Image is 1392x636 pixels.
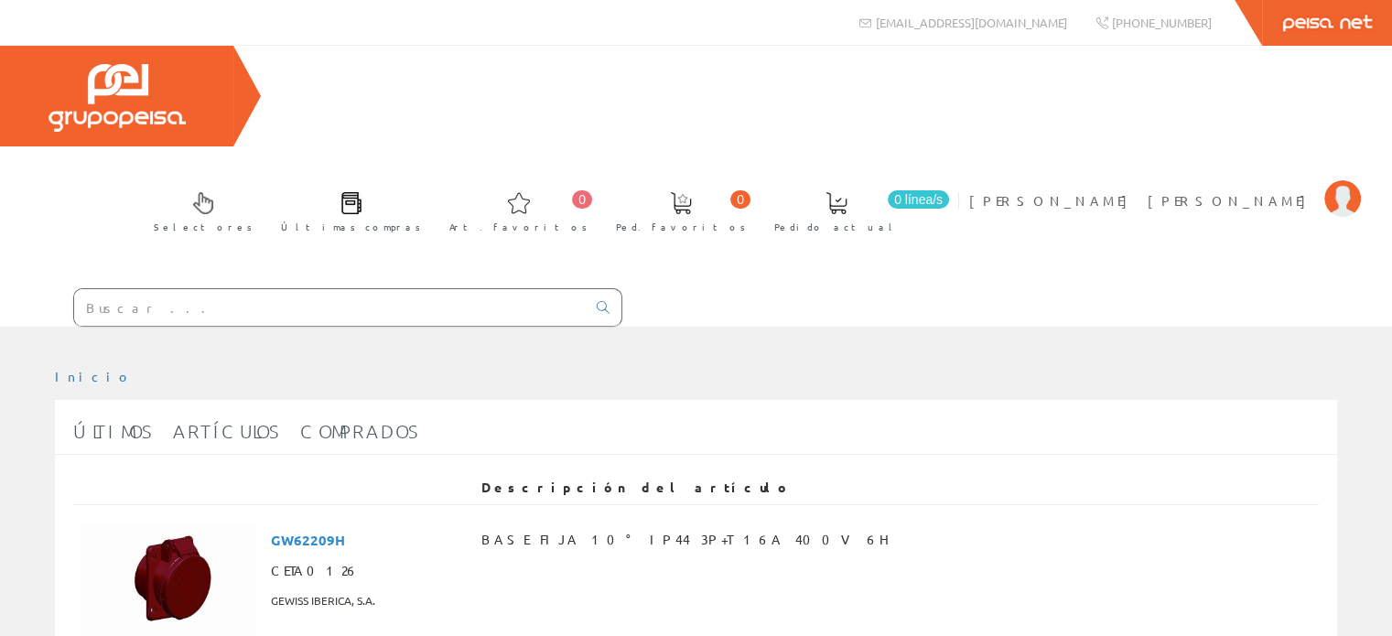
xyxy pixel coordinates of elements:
span: GEWISS IBERICA, S.A. [271,586,375,617]
span: Selectores [154,218,253,236]
span: Ped. favoritos [616,218,746,236]
span: [PHONE_NUMBER] [1112,15,1212,30]
span: [PERSON_NAME] [PERSON_NAME] [969,191,1315,210]
span: Últimas compras [281,218,421,236]
span: 0 [730,190,750,209]
span: 0 [572,190,592,209]
span: Últimos artículos comprados [73,420,421,442]
input: Buscar ... [74,289,586,326]
span: Art. favoritos [449,218,588,236]
a: Selectores [135,177,262,243]
a: Últimas compras [263,177,430,243]
span: Pedido actual [774,218,899,236]
span: BASE FIJA 10° IP44 3P+T 16A 400V 6H [481,523,892,555]
span: 0 línea/s [888,190,949,209]
span: CETA0126 [271,555,360,586]
span: [EMAIL_ADDRESS][DOMAIN_NAME] [876,15,1067,30]
span: GW62209H [271,523,345,555]
th: Descripción del artículo [474,471,1304,504]
a: Inicio [55,368,133,384]
img: Grupo Peisa [49,64,186,132]
a: [PERSON_NAME] [PERSON_NAME] [969,177,1361,194]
